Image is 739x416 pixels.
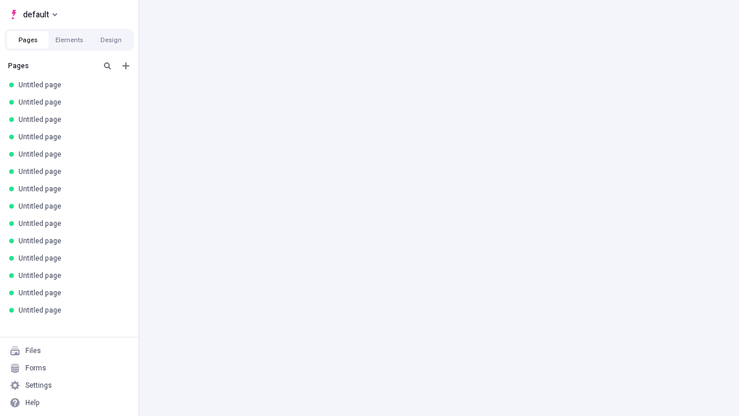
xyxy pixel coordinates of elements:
[25,363,46,373] div: Forms
[18,271,125,280] div: Untitled page
[25,398,40,407] div: Help
[90,31,132,49] button: Design
[18,98,125,107] div: Untitled page
[8,61,96,70] div: Pages
[23,8,49,21] span: default
[18,306,125,315] div: Untitled page
[119,59,133,73] button: Add new
[18,184,125,194] div: Untitled page
[18,132,125,142] div: Untitled page
[25,346,41,355] div: Files
[18,288,125,298] div: Untitled page
[18,80,125,90] div: Untitled page
[18,150,125,159] div: Untitled page
[18,115,125,124] div: Untitled page
[18,219,125,228] div: Untitled page
[48,31,90,49] button: Elements
[25,381,52,390] div: Settings
[5,6,62,23] button: Select site
[18,202,125,211] div: Untitled page
[7,31,48,49] button: Pages
[18,254,125,263] div: Untitled page
[18,167,125,176] div: Untitled page
[18,236,125,246] div: Untitled page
